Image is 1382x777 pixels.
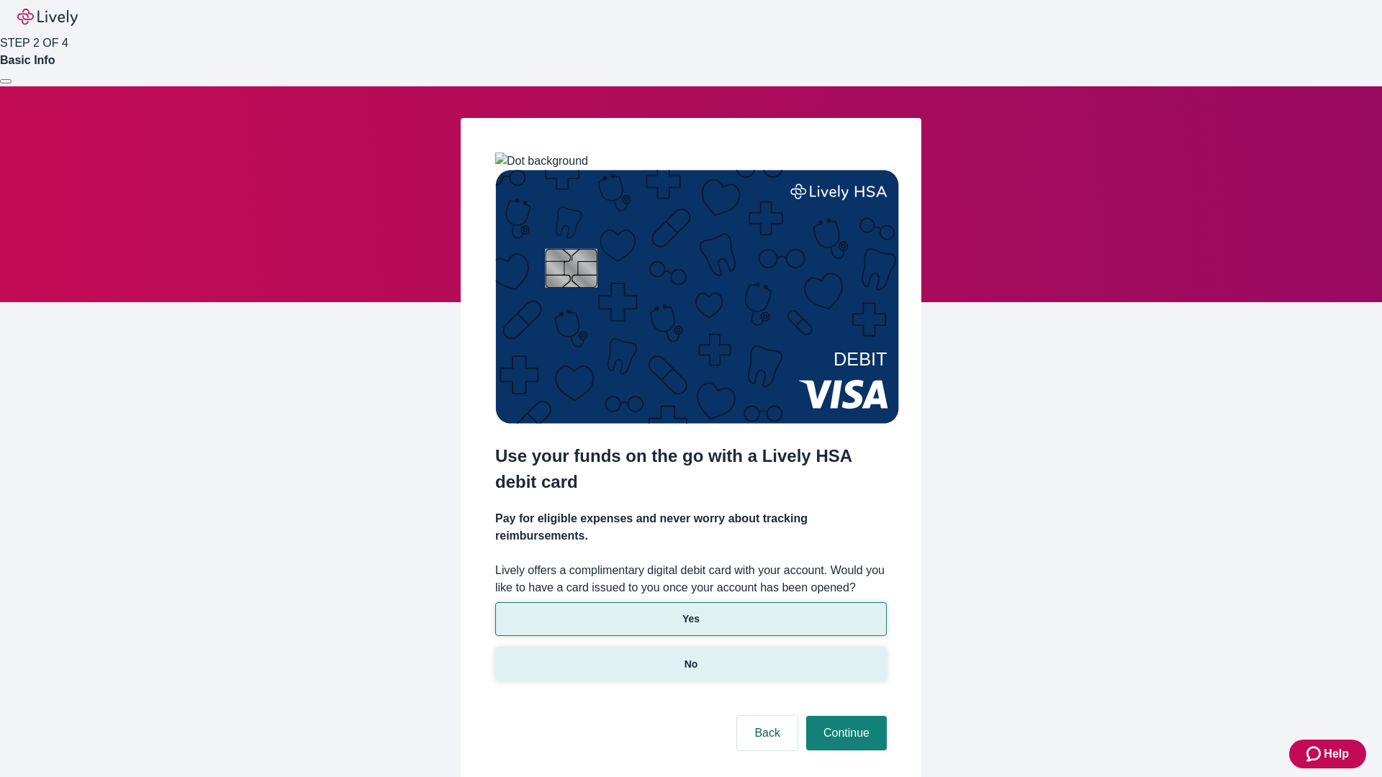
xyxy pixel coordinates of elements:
[1306,745,1324,763] svg: Zendesk support icon
[1289,740,1366,768] button: Zendesk support iconHelp
[495,647,887,681] button: No
[495,170,899,424] img: Debit card
[495,602,887,636] button: Yes
[1324,745,1349,763] span: Help
[806,716,887,750] button: Continue
[495,510,887,545] h4: Pay for eligible expenses and never worry about tracking reimbursements.
[495,443,887,495] h2: Use your funds on the go with a Lively HSA debit card
[685,657,698,672] p: No
[495,562,887,596] label: Lively offers a complimentary digital debit card with your account. Would you like to have a card...
[17,9,78,26] img: Lively
[682,612,700,627] p: Yes
[737,716,798,750] button: Back
[495,153,588,170] img: Dot background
